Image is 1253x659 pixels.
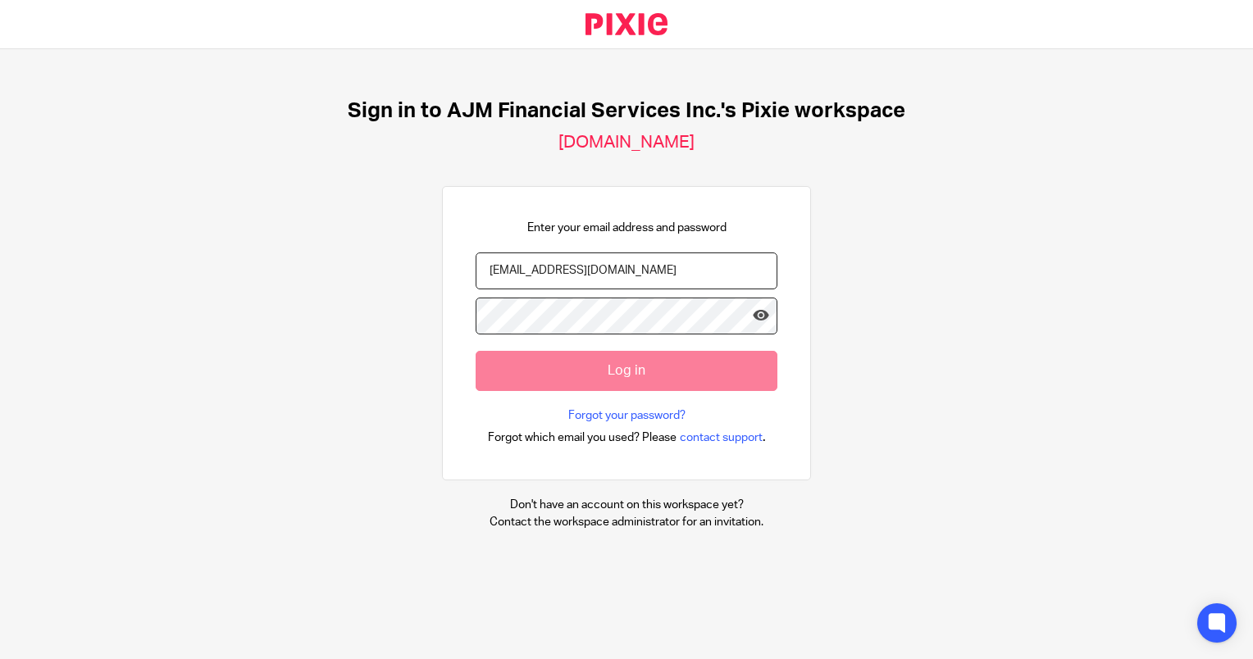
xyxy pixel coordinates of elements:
a: Forgot your password? [568,407,686,424]
span: contact support [680,429,763,446]
input: name@example.com [476,252,777,289]
span: Forgot which email you used? Please [488,429,677,446]
div: . [488,428,766,447]
h2: [DOMAIN_NAME] [558,132,695,153]
p: Contact the workspace administrator for an invitation. [490,514,763,530]
input: Log in [476,351,777,391]
p: Don't have an account on this workspace yet? [490,497,763,513]
p: Enter your email address and password [527,220,727,236]
h1: Sign in to AJM Financial Services Inc.'s Pixie workspace [348,98,905,124]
